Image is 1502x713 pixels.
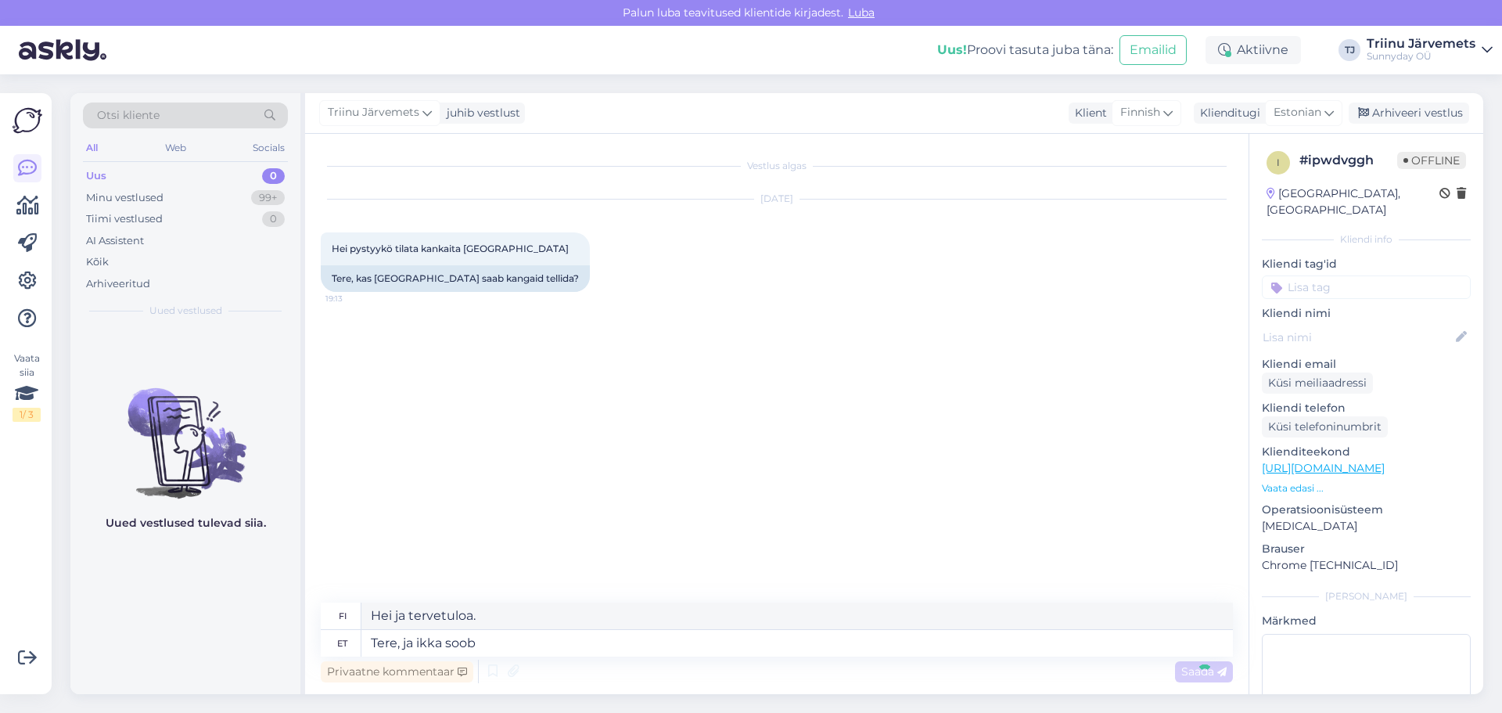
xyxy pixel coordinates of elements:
[325,293,384,304] span: 19:13
[1262,400,1471,416] p: Kliendi telefon
[1119,35,1187,65] button: Emailid
[321,265,590,292] div: Tere, kas [GEOGRAPHIC_DATA] saab kangaid tellida?
[1262,541,1471,557] p: Brauser
[937,42,967,57] b: Uus!
[13,351,41,422] div: Vaata siia
[262,211,285,227] div: 0
[86,233,144,249] div: AI Assistent
[1262,502,1471,518] p: Operatsioonisüsteem
[1206,36,1301,64] div: Aktiivne
[1349,103,1469,124] div: Arhiveeri vestlus
[321,192,1233,206] div: [DATE]
[1262,356,1471,373] p: Kliendi email
[1262,481,1471,495] p: Vaata edasi ...
[321,159,1233,173] div: Vestlus algas
[83,138,101,158] div: All
[1194,105,1260,121] div: Klienditugi
[1262,232,1471,247] div: Kliendi info
[86,254,109,270] div: Kõik
[1299,151,1397,170] div: # ipwdvggh
[1262,518,1471,535] p: [MEDICAL_DATA]
[13,106,42,135] img: Askly Logo
[1262,305,1471,322] p: Kliendi nimi
[1263,329,1453,346] input: Lisa nimi
[1262,613,1471,629] p: Märkmed
[1262,461,1385,475] a: [URL][DOMAIN_NAME]
[1277,157,1280,168] span: i
[1262,444,1471,460] p: Klienditeekond
[1262,256,1471,272] p: Kliendi tag'id
[106,515,266,531] p: Uued vestlused tulevad siia.
[1274,104,1321,121] span: Estonian
[86,190,163,206] div: Minu vestlused
[937,41,1113,59] div: Proovi tasuta juba täna:
[251,190,285,206] div: 99+
[86,276,150,292] div: Arhiveeritud
[1367,50,1475,63] div: Sunnyday OÜ
[1367,38,1493,63] a: Triinu JärvemetsSunnyday OÜ
[440,105,520,121] div: juhib vestlust
[1367,38,1475,50] div: Triinu Järvemets
[1262,416,1388,438] div: Küsi telefoninumbrit
[1262,275,1471,299] input: Lisa tag
[250,138,288,158] div: Socials
[1267,185,1439,218] div: [GEOGRAPHIC_DATA], [GEOGRAPHIC_DATA]
[1339,39,1360,61] div: TJ
[332,243,569,254] span: Hei pystyykö tilata kankaita [GEOGRAPHIC_DATA]
[1069,105,1107,121] div: Klient
[97,107,160,124] span: Otsi kliente
[13,408,41,422] div: 1 / 3
[1397,152,1466,169] span: Offline
[262,168,285,184] div: 0
[70,360,300,501] img: No chats
[1262,373,1373,394] div: Küsi meiliaadressi
[843,5,879,20] span: Luba
[1262,557,1471,574] p: Chrome [TECHNICAL_ID]
[1262,589,1471,603] div: [PERSON_NAME]
[149,304,222,318] span: Uued vestlused
[86,168,106,184] div: Uus
[1120,104,1160,121] span: Finnish
[162,138,189,158] div: Web
[86,211,163,227] div: Tiimi vestlused
[328,104,419,121] span: Triinu Järvemets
